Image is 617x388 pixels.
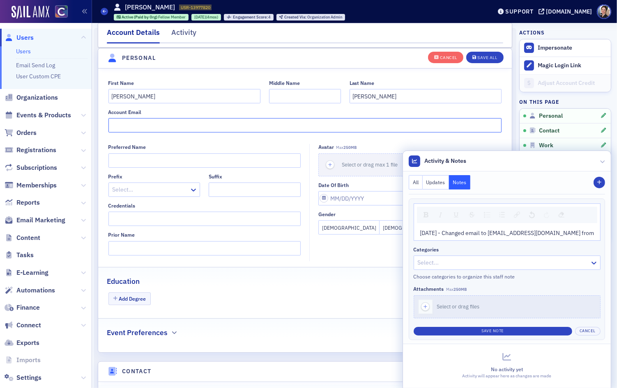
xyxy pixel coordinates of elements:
[318,153,502,176] button: Select or drag max 1 file
[5,33,34,42] a: Users
[16,146,56,155] span: Registrations
[5,373,41,382] a: Settings
[107,327,168,338] h2: Event Preferences
[16,62,55,69] a: Email Send Log
[16,303,40,312] span: Finance
[446,287,467,292] span: Max
[466,209,478,220] div: Strikethrough
[5,233,40,242] a: Content
[16,198,40,207] span: Reports
[209,173,222,180] div: Suffix
[269,80,300,86] div: Middle Name
[525,209,554,221] div: rdw-history-control
[122,14,158,20] span: Active (Paid by Org)
[16,251,34,260] span: Tasks
[12,6,49,19] img: SailAMX
[479,209,509,221] div: rdw-list-control
[497,209,508,220] div: Ordered
[511,209,523,221] div: Link
[5,303,40,312] a: Finance
[425,157,467,165] span: Activity & Notes
[16,373,41,382] span: Settings
[538,44,572,52] button: Impersonate
[409,175,423,189] button: All
[538,80,607,87] div: Adjust Account Credit
[318,144,334,150] div: Avatar
[122,367,152,376] h4: Contact
[437,303,480,310] span: Select or drag files
[16,268,48,277] span: E-Learning
[466,51,503,63] button: Save All
[539,127,559,135] span: Contact
[414,246,439,253] div: Categories
[5,146,56,155] a: Registrations
[539,9,595,14] button: [DOMAIN_NAME]
[16,128,37,137] span: Orders
[108,232,135,238] div: Prior Name
[318,182,349,188] div: Date of Birth
[5,93,58,102] a: Organizations
[16,356,41,365] span: Imports
[233,14,269,20] span: Engagement Score :
[409,373,605,379] div: Activity will appear here as changes are made
[505,8,534,15] div: Support
[526,209,538,221] div: Undo
[107,276,140,287] h2: Education
[16,33,34,42] span: Users
[454,287,467,292] span: 250MB
[541,209,552,221] div: Redo
[16,321,41,330] span: Connect
[125,3,175,12] h1: [PERSON_NAME]
[122,54,156,62] h4: Personal
[419,209,479,221] div: rdw-inline-control
[520,74,611,92] a: Adjust Account Credit
[5,163,57,172] a: Subscriptions
[428,51,463,63] button: Cancel
[191,14,221,21] div: 2025-05-15 00:00:00
[539,112,563,120] span: Personal
[435,209,447,221] div: Italic
[520,57,611,74] button: Magic Login Link
[5,198,40,207] a: Reports
[449,175,470,189] button: Notes
[108,292,151,305] button: Add Degree
[16,233,40,242] span: Content
[440,55,457,60] div: Cancel
[16,73,61,80] a: User Custom CPE
[554,209,569,221] div: rdw-remove-control
[421,209,431,220] div: Bold
[318,191,502,205] input: MM/DD/YYYY
[5,338,39,347] a: Exports
[16,93,58,102] span: Organizations
[481,209,493,221] div: Unordered
[414,273,601,280] div: Choose categories to organize this staff note
[414,327,572,336] button: Save Note
[318,220,380,235] button: [DEMOGRAPHIC_DATA]
[555,209,567,221] div: Remove
[158,14,186,20] span: Fellow Member
[107,27,160,43] div: Account Details
[450,209,463,221] div: Underline
[233,15,271,20] div: 4
[5,268,48,277] a: E-Learning
[342,161,398,168] span: Select or drag max 1 file
[16,181,57,190] span: Memberships
[414,295,601,318] button: Select or drag files
[108,144,146,150] div: Preferred Name
[519,29,545,36] h4: Actions
[5,321,41,330] a: Connect
[284,15,342,20] div: Organization Admin
[597,5,611,19] span: Profile
[16,163,57,172] span: Subscriptions
[509,209,525,221] div: rdw-link-control
[539,142,553,149] span: Work
[538,62,607,69] div: Magic Login Link
[224,14,274,21] div: Engagement Score: 4
[16,111,71,120] span: Events & Products
[350,80,375,86] div: Last Name
[414,286,444,292] div: Attachments
[171,27,196,42] div: Activity
[16,338,39,347] span: Exports
[575,327,601,336] button: Cancel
